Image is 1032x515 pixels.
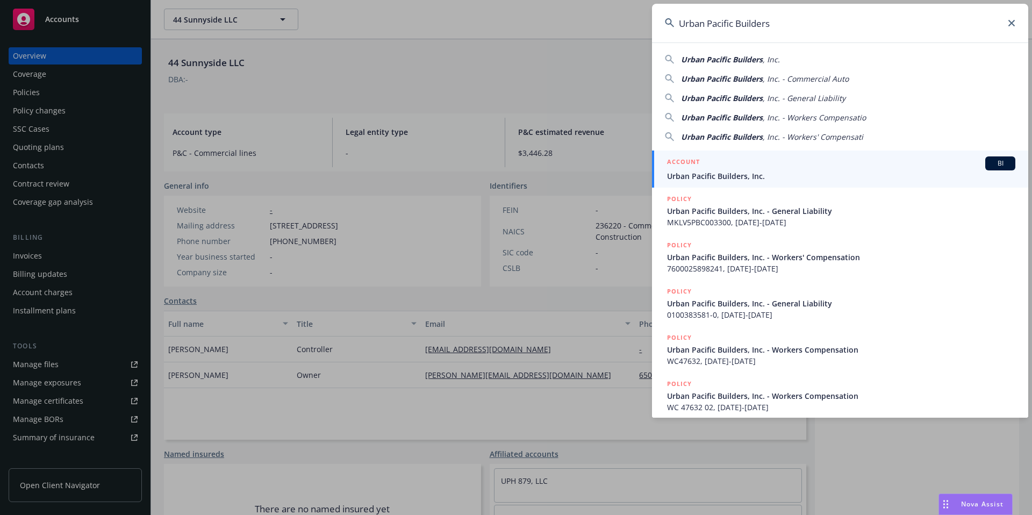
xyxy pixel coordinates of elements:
[763,112,866,123] span: , Inc. - Workers Compensatio
[652,151,1028,188] a: ACCOUNTBIUrban Pacific Builders, Inc.
[667,378,692,389] h5: POLICY
[667,355,1015,367] span: WC47632, [DATE]-[DATE]
[667,286,692,297] h5: POLICY
[763,132,863,142] span: , Inc. - Workers' Compensati
[667,298,1015,309] span: Urban Pacific Builders, Inc. - General Liability
[652,373,1028,419] a: POLICYUrban Pacific Builders, Inc. - Workers CompensationWC 47632 02, [DATE]-[DATE]
[938,493,1013,515] button: Nova Assist
[681,54,763,65] span: Urban Pacific Builders
[667,194,692,204] h5: POLICY
[667,252,1015,263] span: Urban Pacific Builders, Inc. - Workers' Compensation
[667,205,1015,217] span: Urban Pacific Builders, Inc. - General Liability
[667,332,692,343] h5: POLICY
[652,4,1028,42] input: Search...
[763,74,849,84] span: , Inc. - Commercial Auto
[667,309,1015,320] span: 0100383581-0, [DATE]-[DATE]
[939,494,952,514] div: Drag to move
[652,280,1028,326] a: POLICYUrban Pacific Builders, Inc. - General Liability0100383581-0, [DATE]-[DATE]
[652,234,1028,280] a: POLICYUrban Pacific Builders, Inc. - Workers' Compensation7600025898241, [DATE]-[DATE]
[961,499,1004,509] span: Nova Assist
[667,170,1015,182] span: Urban Pacific Builders, Inc.
[667,156,700,169] h5: ACCOUNT
[652,326,1028,373] a: POLICYUrban Pacific Builders, Inc. - Workers CompensationWC47632, [DATE]-[DATE]
[681,132,763,142] span: Urban Pacific Builders
[652,188,1028,234] a: POLICYUrban Pacific Builders, Inc. - General LiabilityMKLV5PBC003300, [DATE]-[DATE]
[667,240,692,251] h5: POLICY
[667,402,1015,413] span: WC 47632 02, [DATE]-[DATE]
[763,93,845,103] span: , Inc. - General Liability
[990,159,1011,168] span: BI
[667,263,1015,274] span: 7600025898241, [DATE]-[DATE]
[763,54,780,65] span: , Inc.
[667,390,1015,402] span: Urban Pacific Builders, Inc. - Workers Compensation
[681,112,763,123] span: Urban Pacific Builders
[667,344,1015,355] span: Urban Pacific Builders, Inc. - Workers Compensation
[667,217,1015,228] span: MKLV5PBC003300, [DATE]-[DATE]
[681,93,763,103] span: Urban Pacific Builders
[681,74,763,84] span: Urban Pacific Builders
